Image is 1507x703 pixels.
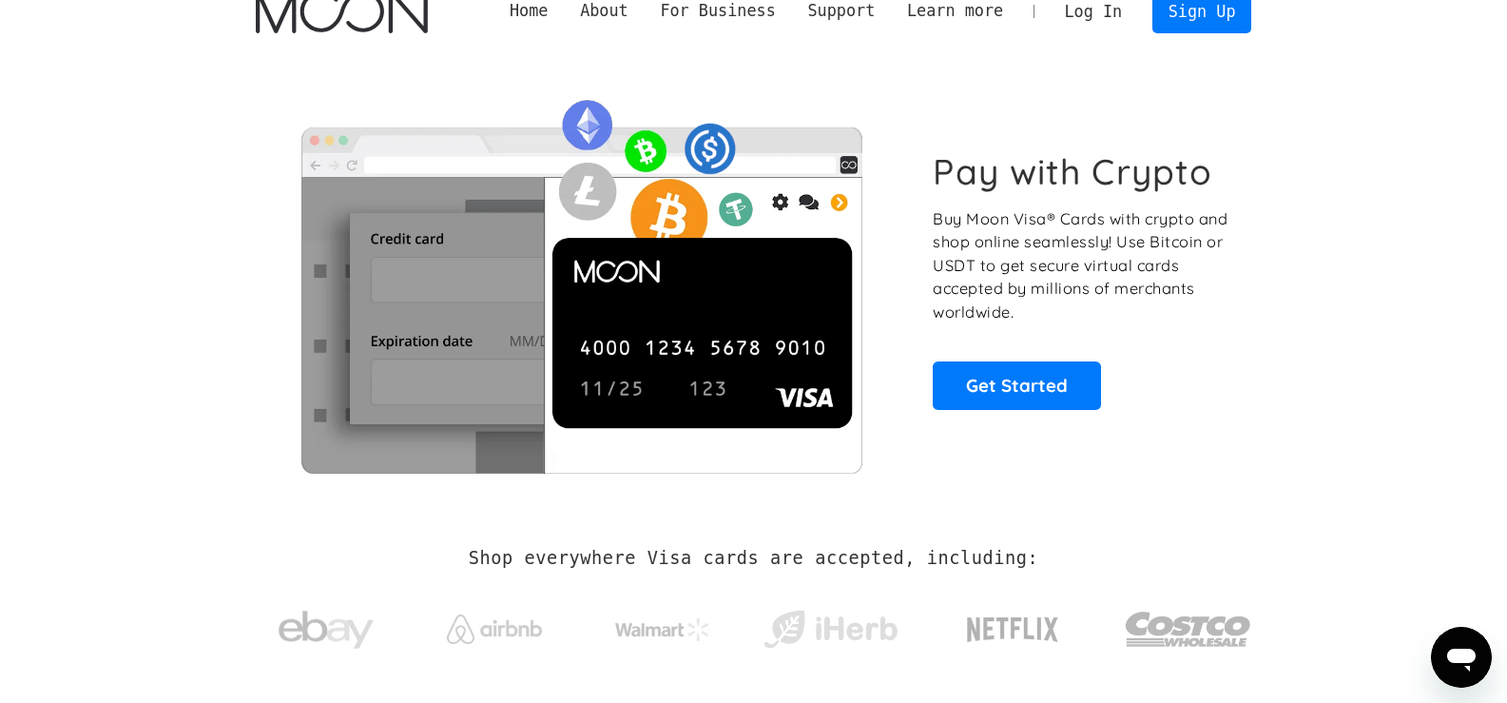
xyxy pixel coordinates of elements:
img: Moon Cards let you spend your crypto anywhere Visa is accepted. [256,87,907,473]
h2: Shop everywhere Visa cards are accepted, including: [469,548,1038,569]
a: Netflix [928,587,1098,663]
a: ebay [256,581,397,670]
a: Get Started [933,361,1101,409]
img: Netflix [965,606,1060,654]
img: ebay [279,600,374,660]
img: Costco [1125,594,1252,665]
img: iHerb [760,605,901,654]
p: Buy Moon Visa® Cards with crypto and shop online seamlessly! Use Bitcoin or USDT to get secure vi... [933,207,1230,324]
a: Walmart [591,599,733,651]
iframe: Button to launch messaging window [1431,627,1492,688]
a: Costco [1125,575,1252,674]
img: Airbnb [447,615,542,644]
h1: Pay with Crypto [933,150,1212,193]
a: iHerb [760,586,901,664]
a: Airbnb [423,596,565,654]
img: Walmart [615,618,710,641]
